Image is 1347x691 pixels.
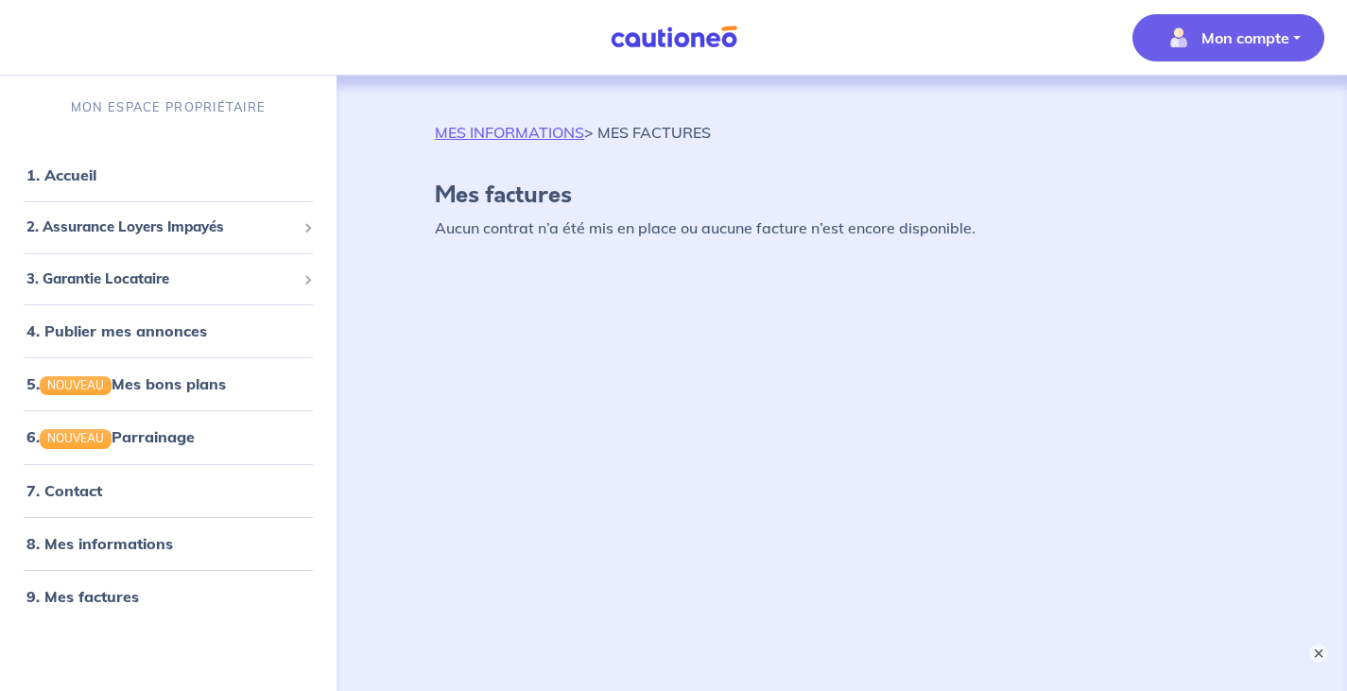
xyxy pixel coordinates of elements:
a: 5.NOUVEAUMes bons plans [26,374,226,393]
div: 5.NOUVEAUMes bons plans [8,365,329,403]
h4: Mes factures [435,181,1249,209]
p: Mon compte [1201,26,1289,49]
span: 3. Garantie Locataire [26,268,296,290]
div: 1. Accueil [8,156,329,194]
p: Aucun contrat n’a été mis en place ou aucune facture n’est encore disponible. [435,216,1249,239]
img: Cautioneo [603,26,745,49]
a: 1. Accueil [26,165,96,184]
a: MES INFORMATIONS [435,123,584,142]
button: illu_account_valid_menu.svgMon compte [1132,14,1324,61]
span: 2. Assurance Loyers Impayés [26,216,296,238]
div: 4. Publier mes annonces [8,312,329,350]
div: 9. Mes factures [8,578,329,615]
div: 2. Assurance Loyers Impayés [8,209,329,246]
div: 8. Mes informations [8,525,329,562]
a: 9. Mes factures [26,587,139,606]
button: × [1309,644,1328,663]
div: 3. Garantie Locataire [8,261,329,298]
p: > MES FACTURES [435,121,711,144]
a: 7. Contact [26,481,102,500]
img: illu_account_valid_menu.svg [1164,23,1194,53]
a: 8. Mes informations [26,534,173,553]
p: MON ESPACE PROPRIÉTAIRE [71,98,266,116]
div: 7. Contact [8,472,329,510]
div: 6.NOUVEAUParrainage [8,418,329,456]
a: 6.NOUVEAUParrainage [26,427,195,446]
a: 4. Publier mes annonces [26,321,207,340]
